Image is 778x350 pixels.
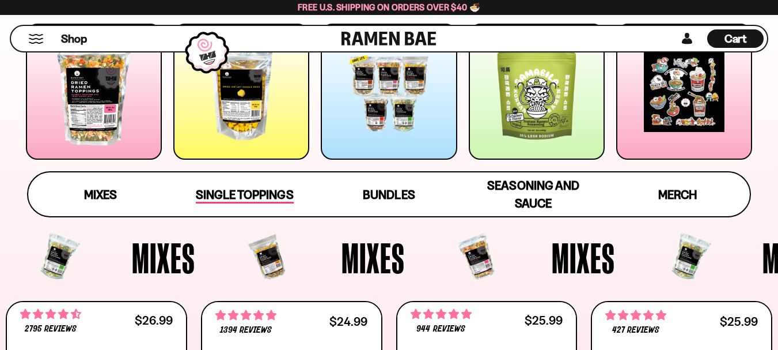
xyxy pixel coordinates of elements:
span: 4.76 stars [605,308,666,323]
span: 4.75 stars [411,307,472,322]
div: $24.99 [329,316,367,327]
div: $25.99 [720,316,758,327]
span: Mixes [341,236,405,279]
button: Mobile Menu Trigger [28,34,44,44]
span: Single Toppings [196,187,293,204]
div: $26.99 [135,315,173,326]
span: 4.76 stars [215,308,276,323]
span: Mixes [132,236,195,279]
div: Cart [707,26,764,51]
span: Free U.S. Shipping on Orders over $40 🍜 [298,2,480,13]
span: Mixes [552,236,615,279]
span: 2795 reviews [25,325,77,334]
span: 944 reviews [416,325,465,334]
span: 1394 reviews [220,326,272,335]
a: Mixes [28,172,173,216]
span: Seasoning and Sauce [487,178,579,210]
a: Single Toppings [173,172,317,216]
div: $25.99 [525,315,563,326]
a: Seasoning and Sauce [461,172,606,216]
span: Merch [658,187,697,202]
span: Shop [61,31,87,47]
a: Bundles [317,172,461,216]
span: Cart [724,32,747,46]
a: Shop [61,29,87,48]
span: Bundles [363,187,415,202]
a: Merch [605,172,750,216]
span: 427 reviews [612,326,659,335]
span: 4.68 stars [20,307,81,322]
span: Mixes [84,187,117,202]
